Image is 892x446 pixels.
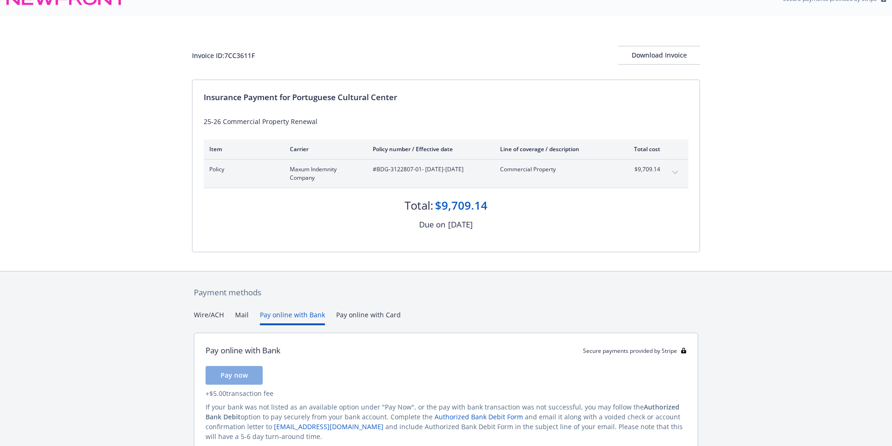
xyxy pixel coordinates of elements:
div: Insurance Payment for Portuguese Cultural Center [204,91,688,103]
span: Policy [209,165,275,174]
button: Pay now [206,366,263,385]
span: Commercial Property [500,165,610,174]
div: $9,709.14 [435,197,487,213]
button: Pay online with Card [336,310,401,325]
div: PolicyMaxum Indemnity Company#BDG-3122807-01- [DATE]-[DATE]Commercial Property$9,709.14expand con... [204,160,688,188]
div: If your bank was not listed as an available option under "Pay Now", or the pay with bank transact... [206,402,686,441]
button: Wire/ACH [194,310,224,325]
div: Carrier [290,145,358,153]
button: expand content [668,165,683,180]
span: Pay now [221,371,248,380]
div: Pay online with Bank [206,344,280,357]
button: Download Invoice [618,46,700,65]
div: [DATE] [448,219,473,231]
span: Maxum Indemnity Company [290,165,358,182]
a: [EMAIL_ADDRESS][DOMAIN_NAME] [274,422,383,431]
div: Policy number / Effective date [373,145,485,153]
div: Item [209,145,275,153]
div: Invoice ID: 7CC3611F [192,51,255,60]
span: #BDG-3122807-01 - [DATE]-[DATE] [373,165,485,174]
div: Download Invoice [618,46,700,64]
span: $9,709.14 [625,165,660,174]
button: Mail [235,310,249,325]
div: Payment methods [194,286,698,299]
div: Total cost [625,145,660,153]
button: Pay online with Bank [260,310,325,325]
div: Due on [419,219,445,231]
div: Total: [405,197,433,213]
div: Line of coverage / description [500,145,610,153]
span: Authorized Bank Debit [206,402,679,421]
div: Secure payments provided by Stripe [583,347,686,355]
div: + $5.00 transaction fee [206,388,686,398]
div: 25-26 Commercial Property Renewal [204,117,688,126]
a: Authorized Bank Debit Form [435,412,523,421]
